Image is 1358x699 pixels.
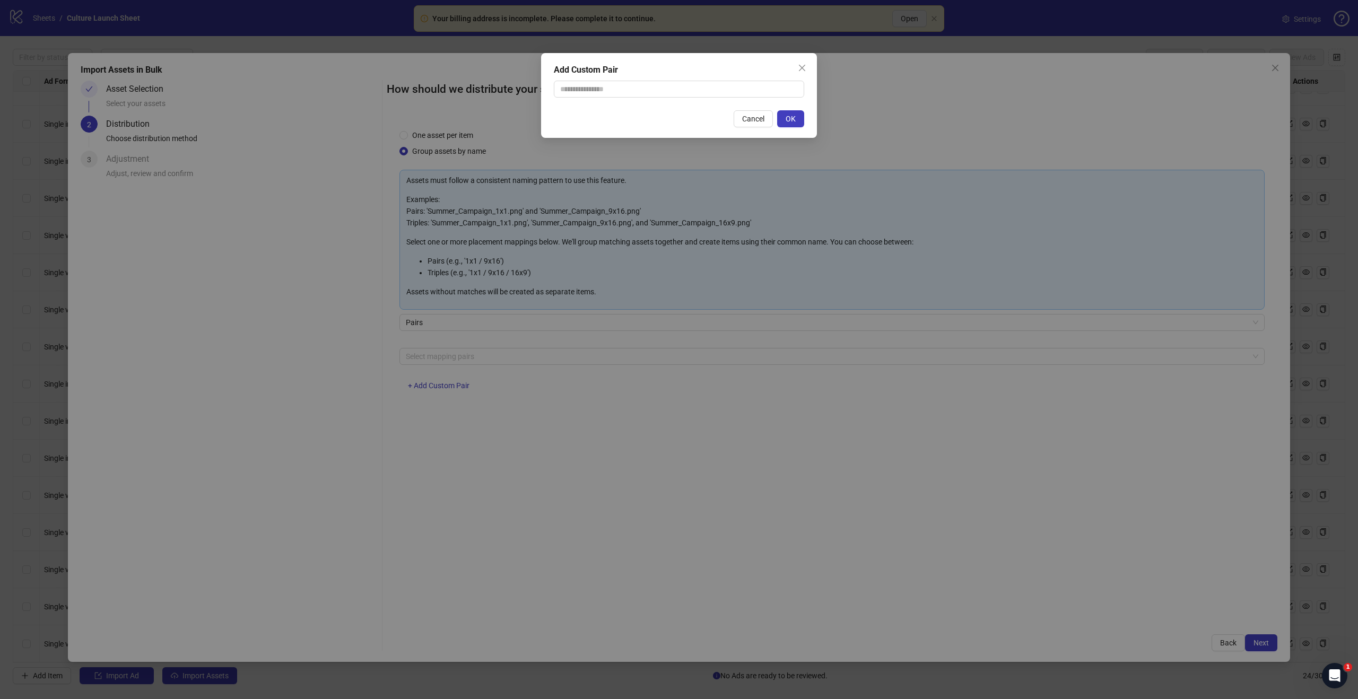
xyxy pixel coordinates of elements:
span: OK [786,115,796,123]
span: close [798,64,806,72]
span: 1 [1344,663,1352,671]
div: Add Custom Pair [554,64,804,76]
iframe: Intercom live chat [1322,663,1347,688]
button: OK [777,110,804,127]
span: Cancel [742,115,764,123]
button: Close [794,59,811,76]
button: Cancel [734,110,773,127]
